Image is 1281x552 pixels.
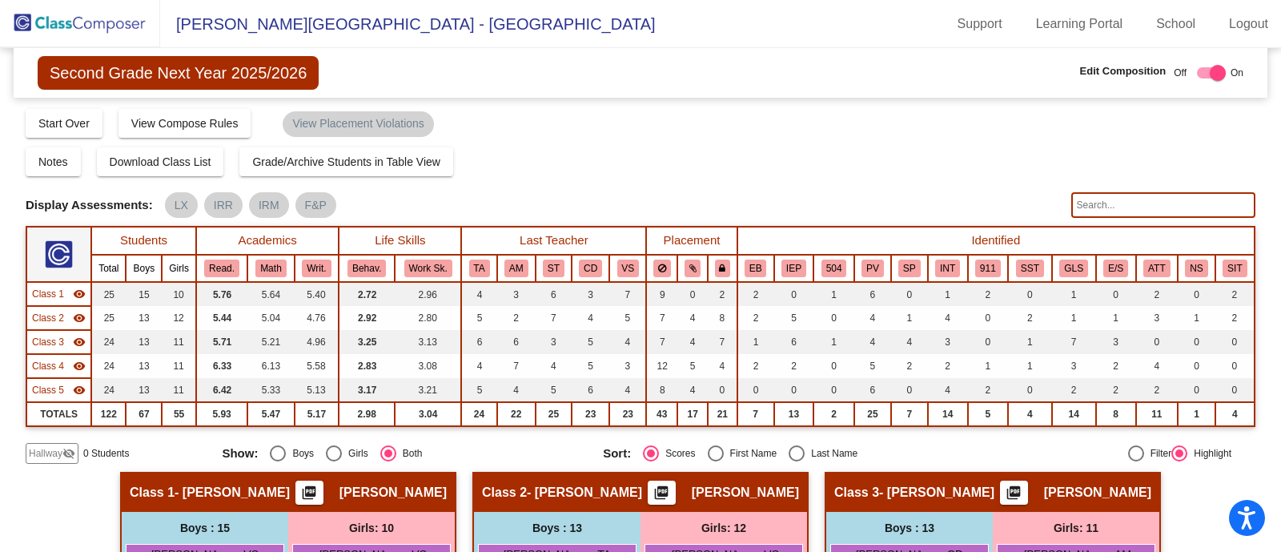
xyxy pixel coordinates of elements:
div: Highlight [1187,446,1231,461]
td: 6 [854,378,891,402]
td: 5.13 [295,378,339,402]
mat-radio-group: Select an option [222,445,591,461]
td: 4 [1008,402,1051,426]
td: 0 [1178,330,1215,354]
mat-chip: F&P [295,192,336,218]
td: Jamie Orlando - Orlando [26,354,91,378]
span: Download Class List [110,155,211,168]
td: 22 [497,402,536,426]
td: 24 [91,330,126,354]
td: 5 [461,306,496,330]
a: Support [945,11,1015,37]
td: 1 [891,306,928,330]
td: 6 [536,282,572,306]
span: Class 4 [32,359,64,373]
th: Identified [737,227,1255,255]
th: Ana McBrayer [497,255,536,282]
span: Hallway [29,446,62,461]
td: 3 [572,282,609,306]
td: 3 [609,354,646,378]
td: 0 [1178,354,1215,378]
td: 8 [1096,402,1136,426]
th: Medical Condition [968,255,1009,282]
td: 2.83 [339,354,395,378]
td: 7 [646,306,677,330]
td: 2 [774,354,814,378]
td: 7 [646,330,677,354]
button: EB [745,260,767,277]
td: 23 [609,402,646,426]
td: 0 [813,378,854,402]
td: 1 [968,354,1009,378]
td: 7 [737,402,774,426]
td: 2 [737,354,774,378]
td: 2 [968,378,1009,402]
td: 7 [536,306,572,330]
td: 3.04 [395,402,462,426]
a: School [1143,11,1208,37]
button: SIT [1223,260,1247,277]
td: 1 [1008,330,1051,354]
td: 0 [774,282,814,306]
mat-icon: visibility [73,360,86,373]
td: 4 [536,354,572,378]
td: 17 [677,402,708,426]
td: 11 [1136,402,1179,426]
th: SIT Form Submitted [1215,255,1255,282]
td: 5 [572,330,609,354]
td: 2 [1215,282,1255,306]
td: 0 [1096,282,1136,306]
td: 14 [1052,402,1096,426]
td: 4 [609,378,646,402]
td: 2 [1215,306,1255,330]
a: Logout [1216,11,1281,37]
span: Class 1 [32,287,64,301]
button: ST [543,260,564,277]
button: Print Students Details [295,481,323,505]
th: Students [91,227,196,255]
td: 2 [1008,306,1051,330]
button: 504 [821,260,847,277]
button: Print Students Details [648,481,676,505]
td: 2 [708,282,737,306]
th: Placement [646,227,737,255]
td: 14 [928,402,968,426]
td: 3.17 [339,378,395,402]
td: 4 [891,330,928,354]
td: 24 [461,402,496,426]
td: 2 [737,282,774,306]
span: [PERSON_NAME] [692,485,799,501]
td: 4 [461,354,496,378]
mat-icon: visibility [73,384,86,397]
button: SP [898,260,921,277]
th: 504 Plan [813,255,854,282]
span: [PERSON_NAME] [339,485,447,501]
td: 2 [968,282,1009,306]
td: Marklyn Retzer - Retzer [26,282,91,306]
span: Notes [38,155,68,168]
th: Emotional/Social Support [1096,255,1136,282]
input: Search... [1071,192,1255,218]
td: 7 [891,402,928,426]
td: 5.40 [295,282,339,306]
button: E/S [1103,260,1128,277]
button: Download Class List [97,147,224,176]
td: 3.21 [395,378,462,402]
mat-icon: visibility_off [62,447,75,460]
span: On [1231,66,1243,80]
td: 6 [572,378,609,402]
td: 4 [1215,402,1255,426]
button: TA [469,260,490,277]
button: SST [1016,260,1044,277]
td: 0 [1215,378,1255,402]
mat-chip: IRR [204,192,243,218]
td: 1 [1178,402,1215,426]
td: 6.33 [196,354,247,378]
td: 5.64 [247,282,294,306]
td: 0 [1178,282,1215,306]
td: 2 [928,354,968,378]
td: 4 [461,282,496,306]
td: 1 [928,282,968,306]
div: Both [396,446,423,461]
span: Start Over [38,117,90,130]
